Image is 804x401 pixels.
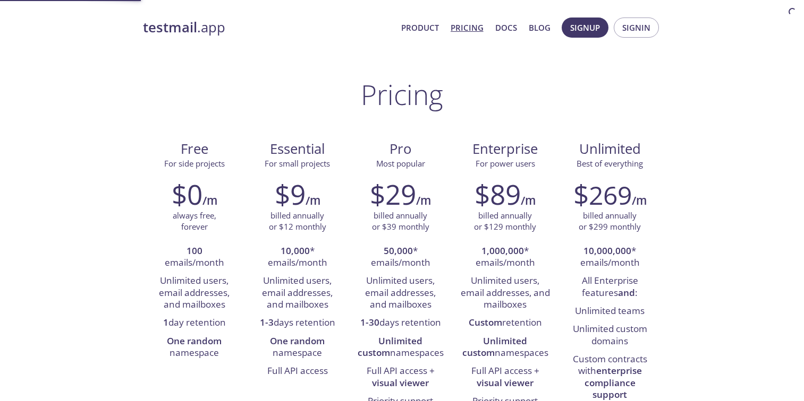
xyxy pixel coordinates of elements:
[460,314,551,332] li: retention
[469,316,502,328] strong: Custom
[583,245,631,257] strong: 10,000,000
[173,210,216,233] p: always free, forever
[451,21,484,34] a: Pricing
[143,18,197,37] strong: testmail
[577,158,643,169] span: Best of everything
[151,272,238,314] li: Unlimited users, email addresses, and mailboxes
[573,178,632,210] h2: $
[167,335,222,347] strong: One random
[151,333,238,363] li: namespace
[401,21,439,34] a: Product
[495,21,517,34] a: Docs
[618,286,635,299] strong: and
[376,158,425,169] span: Most popular
[306,191,320,210] h6: /m
[614,18,659,38] button: Signin
[357,314,444,332] li: days retention
[370,178,416,210] h2: $29
[254,333,341,363] li: namespace
[460,272,551,314] li: Unlimited users, email addresses, and mailboxes
[585,364,642,400] strong: enterprise compliance support
[372,377,429,389] strong: visual viewer
[474,210,536,233] p: billed annually or $129 monthly
[265,158,330,169] span: For small projects
[622,21,650,34] span: Signin
[163,316,168,328] strong: 1
[372,210,429,233] p: billed annually or $39 monthly
[172,178,202,210] h2: $0
[566,302,654,320] li: Unlimited teams
[357,272,444,314] li: Unlimited users, email addresses, and mailboxes
[187,245,202,257] strong: 100
[460,362,551,393] li: Full API access +
[460,333,551,363] li: namespaces
[481,245,524,257] strong: 1,000,000
[254,362,341,380] li: Full API access
[462,335,528,359] strong: Unlimited custom
[460,242,551,273] li: * emails/month
[255,140,341,158] span: Essential
[570,21,600,34] span: Signup
[361,79,443,110] h1: Pricing
[269,210,326,233] p: billed annually or $12 monthly
[357,362,444,393] li: Full API access +
[566,320,654,351] li: Unlimited custom domains
[579,140,641,158] span: Unlimited
[254,314,341,332] li: days retention
[566,242,654,273] li: * emails/month
[151,140,238,158] span: Free
[202,191,217,210] h6: /m
[632,191,647,210] h6: /m
[416,191,431,210] h6: /m
[521,191,536,210] h6: /m
[275,178,306,210] h2: $9
[566,272,654,302] li: All Enterprise features :
[358,140,444,158] span: Pro
[461,140,550,158] span: Enterprise
[151,242,238,273] li: emails/month
[384,245,413,257] strong: 50,000
[143,19,393,37] a: testmail.app
[357,333,444,363] li: namespaces
[589,178,632,212] span: 269
[358,335,423,359] strong: Unlimited custom
[562,18,608,38] button: Signup
[151,314,238,332] li: day retention
[357,242,444,273] li: * emails/month
[254,242,341,273] li: * emails/month
[164,158,225,169] span: For side projects
[476,158,535,169] span: For power users
[254,272,341,314] li: Unlimited users, email addresses, and mailboxes
[579,210,641,233] p: billed annually or $299 monthly
[270,335,325,347] strong: One random
[281,245,310,257] strong: 10,000
[477,377,534,389] strong: visual viewer
[360,316,379,328] strong: 1-30
[260,316,274,328] strong: 1-3
[475,178,521,210] h2: $89
[529,21,551,34] a: Blog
